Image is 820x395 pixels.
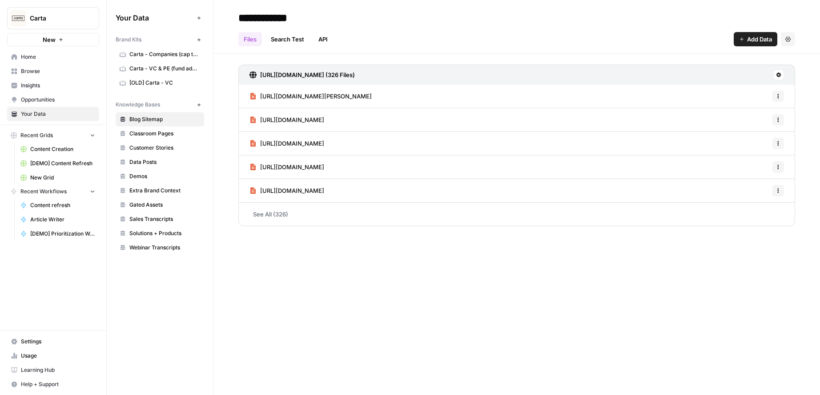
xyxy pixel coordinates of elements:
a: [OLD] Carta - VC [116,76,204,90]
a: [URL][DOMAIN_NAME] [249,108,324,131]
a: Search Test [265,32,310,46]
a: API [313,32,333,46]
span: [DEMO] Content Refresh [30,159,95,167]
span: [DEMO] Prioritization Workflow for creation [30,230,95,238]
span: Recent Workflows [20,187,67,195]
a: Customer Stories [116,141,204,155]
a: Carta - Companies (cap table) [116,47,204,61]
span: Blog Sitemap [129,115,200,123]
a: Files [238,32,262,46]
h3: [URL][DOMAIN_NAME] (326 Files) [260,70,355,79]
span: Article Writer [30,216,95,224]
span: Opportunities [21,96,95,104]
button: Workspace: Carta [7,7,99,29]
a: Blog Sitemap [116,112,204,126]
a: Data Posts [116,155,204,169]
span: [OLD] Carta - VC [129,79,200,87]
span: [URL][DOMAIN_NAME] [260,186,324,195]
span: [URL][DOMAIN_NAME][PERSON_NAME] [260,92,372,101]
span: Recent Grids [20,131,53,139]
a: Demos [116,169,204,183]
span: Learning Hub [21,366,95,374]
a: Sales Transcripts [116,212,204,226]
a: Extra Brand Context [116,183,204,198]
a: Gated Assets [116,198,204,212]
span: Browse [21,67,95,75]
span: Carta - Companies (cap table) [129,50,200,58]
a: Learning Hub [7,363,99,377]
span: Insights [21,81,95,90]
span: [URL][DOMAIN_NAME] [260,139,324,148]
span: Extra Brand Context [129,187,200,195]
span: New [43,35,56,44]
a: Webinar Transcripts [116,240,204,255]
a: [URL][DOMAIN_NAME] (326 Files) [249,65,355,85]
span: Settings [21,338,95,346]
a: See All (326) [238,203,795,226]
a: Usage [7,349,99,363]
a: [DEMO] Content Refresh [16,156,99,171]
span: [URL][DOMAIN_NAME] [260,163,324,171]
a: Browse [7,64,99,78]
a: [DEMO] Prioritization Workflow for creation [16,227,99,241]
button: New [7,33,99,46]
a: [URL][DOMAIN_NAME] [249,155,324,179]
a: [URL][DOMAIN_NAME] [249,132,324,155]
span: New Grid [30,174,95,182]
a: Settings [7,334,99,349]
a: Content Creation [16,142,99,156]
span: Customer Stories [129,144,200,152]
span: Add Data [747,35,772,44]
span: Usage [21,352,95,360]
span: Gated Assets [129,201,200,209]
a: Classroom Pages [116,126,204,141]
button: Recent Workflows [7,185,99,198]
a: Insights [7,78,99,93]
span: Classroom Pages [129,130,200,138]
span: Data Posts [129,158,200,166]
span: Demos [129,172,200,180]
span: Carta [30,14,84,23]
a: [URL][DOMAIN_NAME] [249,179,324,202]
span: Your Data [21,110,95,118]
a: [URL][DOMAIN_NAME][PERSON_NAME] [249,85,372,108]
button: Add Data [734,32,777,46]
a: Your Data [7,107,99,121]
button: Help + Support [7,377,99,391]
a: Article Writer [16,212,99,227]
span: Content Creation [30,145,95,153]
img: Carta Logo [10,10,26,26]
span: Help + Support [21,380,95,388]
span: Carta - VC & PE (fund admin) [129,65,200,73]
a: Solutions + Products [116,226,204,240]
a: Content refresh [16,198,99,212]
span: Knowledge Bases [116,101,160,109]
span: [URL][DOMAIN_NAME] [260,115,324,124]
span: Webinar Transcripts [129,244,200,252]
span: Home [21,53,95,61]
span: Brand Kits [116,36,141,44]
span: Content refresh [30,201,95,209]
a: Carta - VC & PE (fund admin) [116,61,204,76]
a: Home [7,50,99,64]
span: Sales Transcripts [129,215,200,223]
a: New Grid [16,171,99,185]
span: Your Data [116,12,193,23]
button: Recent Grids [7,129,99,142]
span: Solutions + Products [129,229,200,237]
a: Opportunities [7,93,99,107]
